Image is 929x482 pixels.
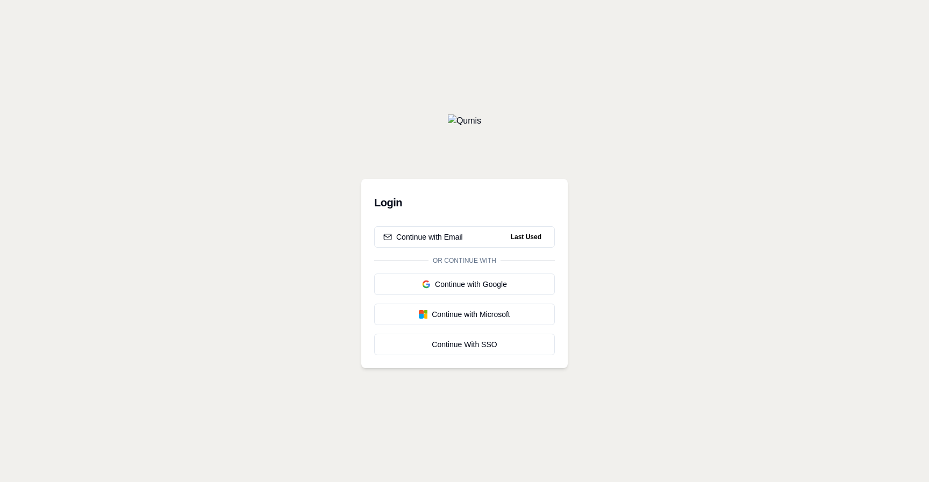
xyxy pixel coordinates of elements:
div: Continue with Google [383,279,546,290]
img: Qumis [448,114,481,127]
button: Continue with EmailLast Used [374,226,555,248]
div: Continue with Email [383,232,463,242]
a: Continue With SSO [374,334,555,355]
div: Continue With SSO [383,339,546,350]
h3: Login [374,192,555,213]
button: Continue with Google [374,274,555,295]
div: Continue with Microsoft [383,309,546,320]
span: Last Used [506,231,546,243]
button: Continue with Microsoft [374,304,555,325]
span: Or continue with [428,256,501,265]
